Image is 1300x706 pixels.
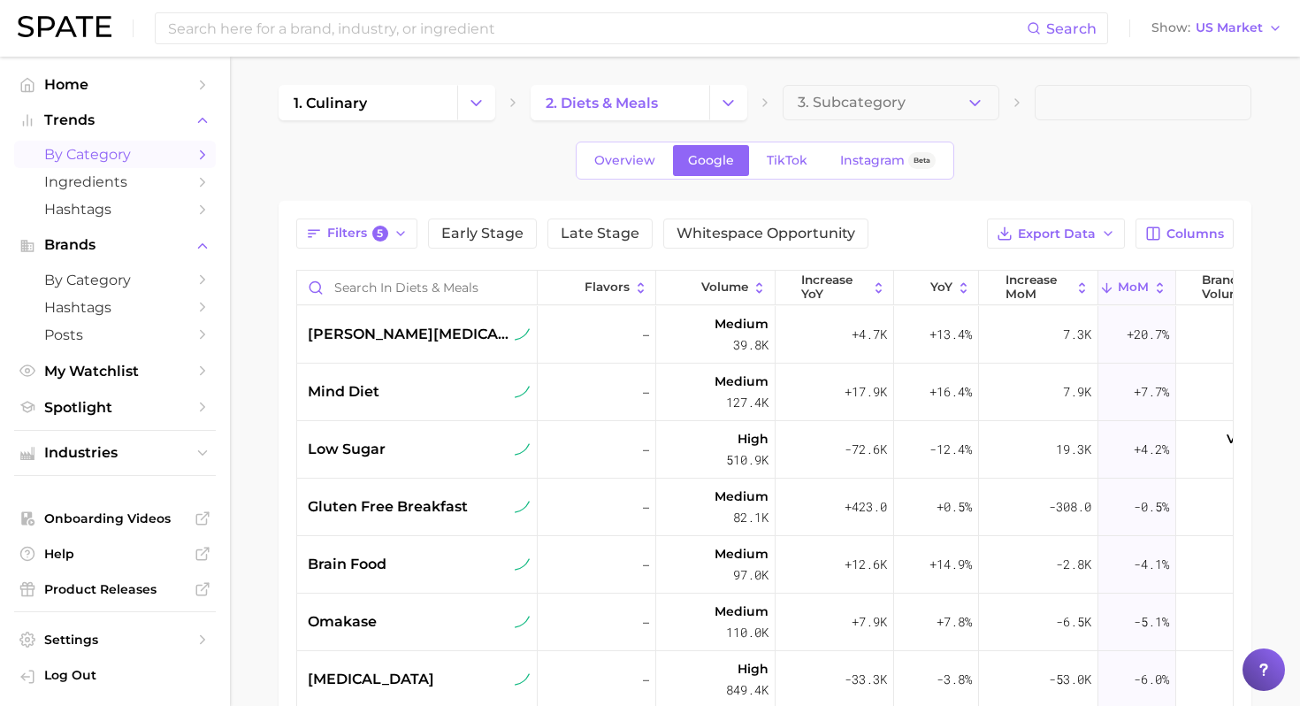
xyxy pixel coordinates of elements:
[783,85,999,120] button: 3. Subcategory
[14,505,216,532] a: Onboarding Videos
[327,226,388,242] span: Filters
[297,364,1295,421] button: mind dietsustained riser–Medium127.4k+17.9k+16.4%7.9k+7.7%Low430.0
[515,442,530,457] img: sustained riser
[308,554,386,575] span: brain food
[14,440,216,466] button: Industries
[457,85,495,120] button: Change Category
[726,392,769,413] span: 127.4k
[1227,428,1289,449] span: Very high
[643,381,649,403] span: –
[14,294,216,321] a: Hashtags
[1118,280,1149,295] span: MoM
[937,669,972,690] span: -3.8%
[308,381,379,403] span: mind diet
[825,145,951,176] a: InstagramBeta
[929,439,972,460] span: -12.4%
[852,611,887,633] span: +7.9k
[733,334,769,356] span: 39.8k
[44,299,186,316] span: Hashtags
[688,153,734,168] span: Google
[515,672,530,687] img: sustained riser
[914,153,930,168] span: Beta
[738,658,769,679] span: High
[531,85,709,120] a: 2. diets & meals
[845,554,887,575] span: +12.6k
[1056,554,1091,575] span: -2.8k
[297,421,1295,479] button: low sugarsustained riser–High510.9k-72.6k-12.4%19.3k+4.2%Very high16.4k
[643,554,649,575] span: –
[715,486,769,507] span: Medium
[1063,381,1091,403] span: 7.9k
[701,280,748,295] span: Volume
[14,107,216,134] button: Trends
[1134,381,1169,403] span: +7.7%
[1151,23,1190,33] span: Show
[643,439,649,460] span: –
[929,554,972,575] span: +14.9%
[515,500,530,515] img: sustained riser
[44,445,186,461] span: Industries
[733,507,769,528] span: 82.1k
[643,611,649,633] span: –
[937,611,972,633] span: +7.8%
[1176,271,1295,305] button: Brands Volume
[677,226,855,241] span: Whitespace Opportunity
[594,153,655,168] span: Overview
[1134,669,1169,690] span: -6.0%
[1056,611,1091,633] span: -6.5k
[979,271,1097,305] button: increase MoM
[715,601,769,622] span: Medium
[441,226,524,241] span: Early Stage
[44,326,186,343] span: Posts
[715,313,769,334] span: Medium
[1006,273,1071,301] span: increase MoM
[44,510,186,526] span: Onboarding Videos
[14,71,216,98] a: Home
[14,626,216,653] a: Settings
[673,145,749,176] a: Google
[515,385,530,400] img: sustained riser
[929,381,972,403] span: +16.4%
[752,145,822,176] a: TikTok
[930,280,952,295] span: YoY
[44,546,186,562] span: Help
[14,662,216,692] a: Log out. Currently logged in with e-mail mweisbaum@dotdashmdp.com.
[733,564,769,586] span: 97.0k
[1098,271,1176,305] button: MoM
[726,449,769,471] span: 510.9k
[308,439,386,460] span: low sugar
[798,95,906,111] span: 3. Subcategory
[738,428,769,449] span: High
[515,615,530,630] img: sustained riser
[767,153,807,168] span: TikTok
[845,669,887,690] span: -33.3k
[987,219,1125,249] button: Export Data
[1134,554,1169,575] span: -4.1%
[1134,439,1169,460] span: +4.2%
[297,271,537,304] input: Search in diets & meals
[44,237,186,253] span: Brands
[929,324,972,345] span: +13.4%
[294,95,367,111] span: 1. culinary
[279,85,457,120] a: 1. culinary
[715,543,769,564] span: Medium
[585,280,630,295] span: Flavors
[776,271,894,305] button: increase YoY
[515,327,530,342] img: sustained riser
[14,357,216,385] a: My Watchlist
[715,371,769,392] span: Medium
[845,439,887,460] span: -72.6k
[894,271,979,305] button: YoY
[166,13,1027,43] input: Search here for a brand, industry, or ingredient
[709,85,747,120] button: Change Category
[44,399,186,416] span: Spotlight
[44,272,186,288] span: by Category
[726,679,769,701] span: 849.4k
[546,95,658,111] span: 2. diets & meals
[643,669,649,690] span: –
[14,576,216,602] a: Product Releases
[845,381,887,403] span: +17.9k
[1136,219,1234,249] button: Columns
[308,496,468,518] span: gluten free breakfast
[308,324,511,345] span: [PERSON_NAME][MEDICAL_DATA]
